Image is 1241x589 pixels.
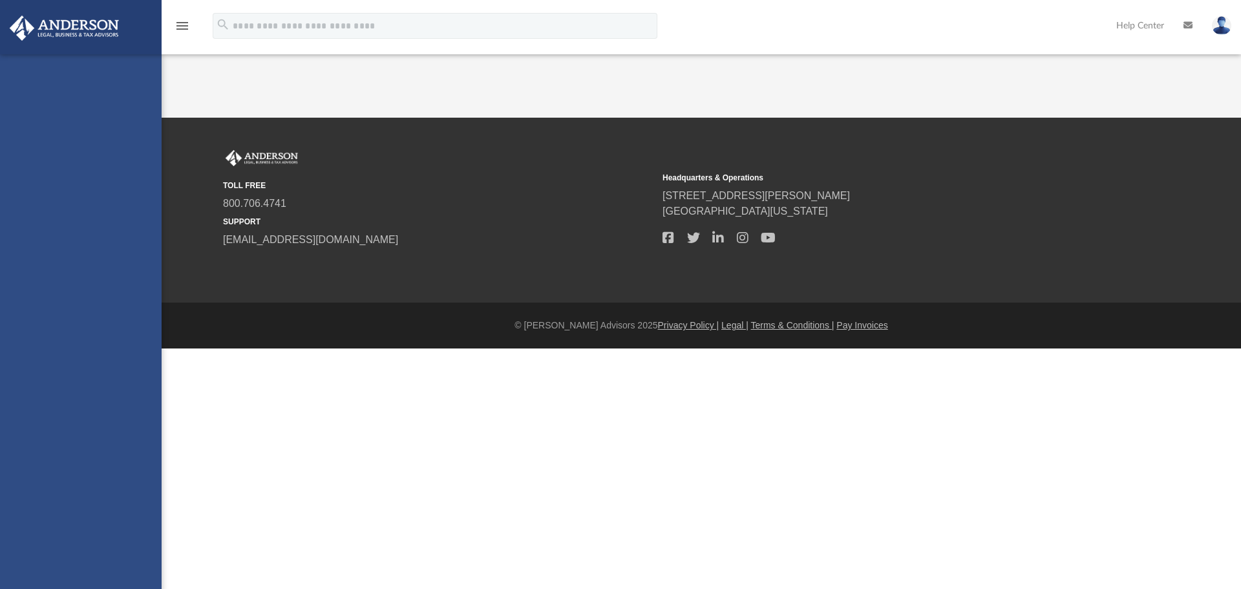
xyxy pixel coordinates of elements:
a: menu [175,25,190,34]
a: Pay Invoices [836,320,887,330]
a: Privacy Policy | [658,320,719,330]
i: menu [175,18,190,34]
a: [EMAIL_ADDRESS][DOMAIN_NAME] [223,234,398,245]
img: User Pic [1212,16,1231,35]
a: Legal | [721,320,748,330]
img: Anderson Advisors Platinum Portal [6,16,123,41]
a: [STREET_ADDRESS][PERSON_NAME] [663,190,850,201]
a: Terms & Conditions | [751,320,834,330]
small: SUPPORT [223,216,653,228]
a: 800.706.4741 [223,198,286,209]
i: search [216,17,230,32]
a: [GEOGRAPHIC_DATA][US_STATE] [663,206,828,217]
img: Anderson Advisors Platinum Portal [223,150,301,167]
div: © [PERSON_NAME] Advisors 2025 [162,319,1241,332]
small: TOLL FREE [223,180,653,191]
small: Headquarters & Operations [663,172,1093,184]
